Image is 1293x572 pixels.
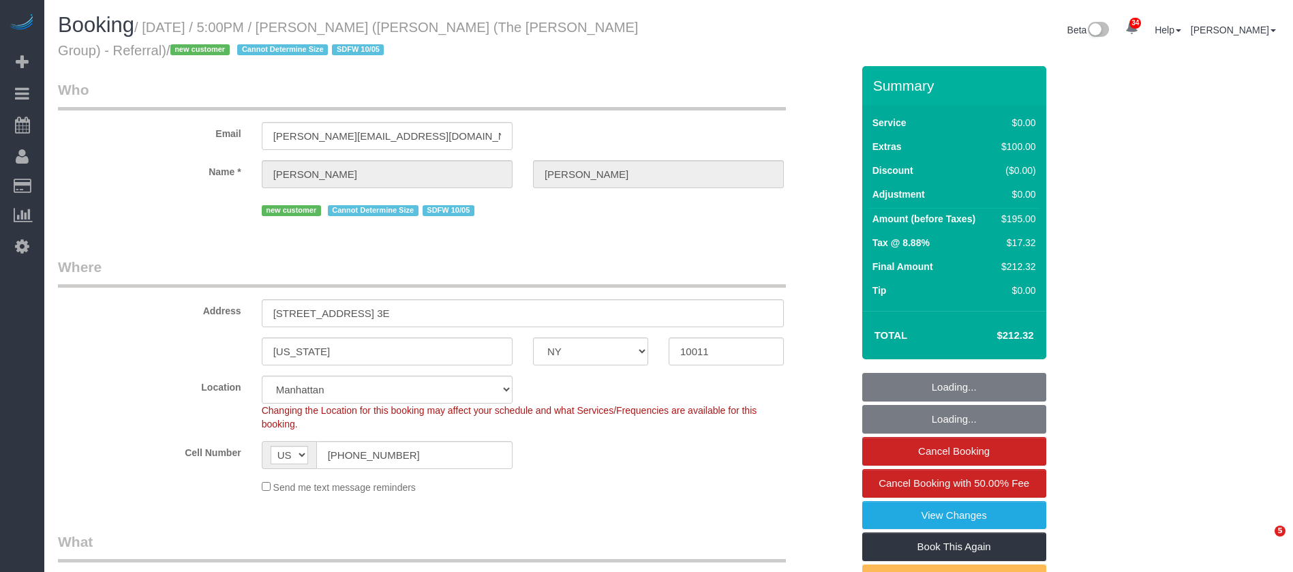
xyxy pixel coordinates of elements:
[669,337,784,365] input: Zip Code
[1155,25,1181,35] a: Help
[1129,18,1141,29] span: 34
[862,501,1046,530] a: View Changes
[1067,25,1110,35] a: Beta
[996,260,1035,273] div: $212.32
[58,80,786,110] legend: Who
[48,376,252,394] label: Location
[48,441,252,460] label: Cell Number
[48,299,252,318] label: Address
[170,44,230,55] span: new customer
[862,469,1046,498] a: Cancel Booking with 50.00% Fee
[996,187,1035,201] div: $0.00
[874,329,908,341] strong: Total
[1086,22,1109,40] img: New interface
[879,477,1029,489] span: Cancel Booking with 50.00% Fee
[996,140,1035,153] div: $100.00
[262,405,757,430] span: Changing the Location for this booking may affect your schedule and what Services/Frequencies are...
[58,13,134,37] span: Booking
[262,337,513,365] input: City
[423,205,474,216] span: SDFW 10/05
[862,532,1046,561] a: Book This Again
[1275,526,1286,537] span: 5
[58,532,786,562] legend: What
[533,160,784,188] input: Last Name
[166,43,389,58] span: /
[872,284,887,297] label: Tip
[996,236,1035,250] div: $17.32
[328,205,419,216] span: Cannot Determine Size
[996,284,1035,297] div: $0.00
[956,330,1033,342] h4: $212.32
[872,236,930,250] label: Tax @ 8.88%
[1247,526,1279,558] iframe: Intercom live chat
[48,160,252,179] label: Name *
[48,122,252,140] label: Email
[862,437,1046,466] a: Cancel Booking
[872,260,933,273] label: Final Amount
[872,116,907,130] label: Service
[262,122,513,150] input: Email
[1191,25,1276,35] a: [PERSON_NAME]
[872,187,925,201] label: Adjustment
[1119,14,1145,44] a: 34
[872,140,902,153] label: Extras
[996,212,1035,226] div: $195.00
[8,14,35,33] img: Automaid Logo
[996,164,1035,177] div: ($0.00)
[262,160,513,188] input: First Name
[58,20,638,58] small: / [DATE] / 5:00PM / [PERSON_NAME] ([PERSON_NAME] (The [PERSON_NAME] Group) - Referral)
[262,205,321,216] span: new customer
[996,116,1035,130] div: $0.00
[316,441,513,469] input: Cell Number
[273,482,416,493] span: Send me text message reminders
[872,212,975,226] label: Amount (before Taxes)
[332,44,384,55] span: SDFW 10/05
[873,78,1039,93] h3: Summary
[58,257,786,288] legend: Where
[872,164,913,177] label: Discount
[237,44,328,55] span: Cannot Determine Size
